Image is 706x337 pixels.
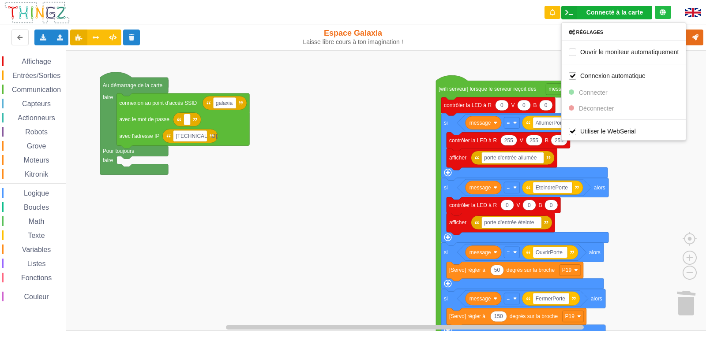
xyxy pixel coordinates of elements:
span: Communication [11,86,62,93]
text: Au démarrage de la carte [103,82,163,89]
span: Texte [26,232,46,239]
label: Connexion automatique [569,72,646,79]
text: afficher [449,155,466,161]
span: Affichage [20,58,52,65]
text: alors [589,249,601,256]
text: message [548,86,570,92]
text: = [507,296,510,302]
text: B [533,102,537,108]
text: 0 [506,202,509,208]
text: P19 [562,267,572,273]
span: Math [27,218,46,225]
div: Laisse libre cours à ton imagination ! [293,38,414,46]
label: Ouvrir le moniteur automatiquement [569,48,679,56]
div: Tu es connecté au serveur de création de Thingz [655,6,671,19]
text: afficher [449,219,466,226]
span: Grove [26,142,48,150]
text: V [517,202,520,208]
span: Robots [24,128,49,136]
text: AllumerPorte [536,120,567,126]
text: P19 [565,313,575,319]
text: 255 [555,137,563,143]
div: Connecté à la carte [586,9,643,15]
span: Couleur [23,293,50,300]
text: B [539,202,542,208]
text: alors [591,296,602,302]
span: Actionneurs [16,114,56,122]
text: si [444,296,448,302]
text: degrés sur la broche [510,313,558,319]
span: Variables [21,246,53,253]
text: faire [103,94,113,100]
span: Listes [26,260,47,267]
text: si [444,185,448,191]
text: contrôler la LED à R [449,137,497,143]
text: avec le mot de passe [119,116,169,122]
text: 0 [545,102,548,108]
text: Pour toujours [103,148,134,154]
text: message [469,120,491,126]
text: = [507,185,510,191]
div: Ta base fonctionne bien ! [561,6,652,19]
text: message [469,249,491,256]
text: faire [103,157,113,163]
text: [Servo] régler à [449,313,485,319]
span: Moteurs [23,156,51,164]
text: B [545,137,548,143]
text: porte d'entrée éteinte [484,219,534,226]
text: si [444,120,448,126]
text: message [469,185,491,191]
text: 255 [529,137,538,143]
text: 0 [550,202,553,208]
text: avec l'adresse IP [119,133,159,139]
text: V [520,137,523,143]
span: Boucles [23,204,50,211]
span: Entrées/Sorties [11,72,62,79]
text: message [469,296,491,302]
text: 0 [500,102,503,108]
text: si [444,249,448,256]
text: OuvrirPorte [536,249,563,256]
text: V [511,102,515,108]
text: EteindrePorte [536,185,568,191]
text: degrés sur la broche [507,267,555,273]
div: Réglages [562,29,686,35]
text: 150 [494,313,503,319]
span: Capteurs [21,100,52,107]
text: connexion au point d'accès SSID [119,100,197,106]
text: [TECHNICAL_ID] [176,133,217,139]
text: contrôler la LED à R [444,102,492,108]
text: = [507,249,510,256]
text: alors [594,185,605,191]
text: 255 [504,137,513,143]
text: [wifi serveur] lorsque le serveur reçoit des [439,86,536,92]
div: Espace Galaxia [293,28,414,46]
text: galaxia [216,100,233,106]
label: Utiliser le WebSerial [569,127,636,135]
span: Fonctions [20,274,53,281]
text: FermerPorte [536,296,566,302]
text: [Servo] régler à [449,267,485,273]
text: 0 [522,102,526,108]
text: 50 [494,267,500,273]
text: 0 [528,202,531,208]
span: Kitronik [23,170,49,178]
text: = [507,120,510,126]
img: gb.png [685,8,701,17]
img: thingz_logo.png [4,1,70,24]
text: contrôler la LED à R [449,202,497,208]
text: porte d'entrée allumée [484,155,537,161]
span: Logique [23,189,50,197]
